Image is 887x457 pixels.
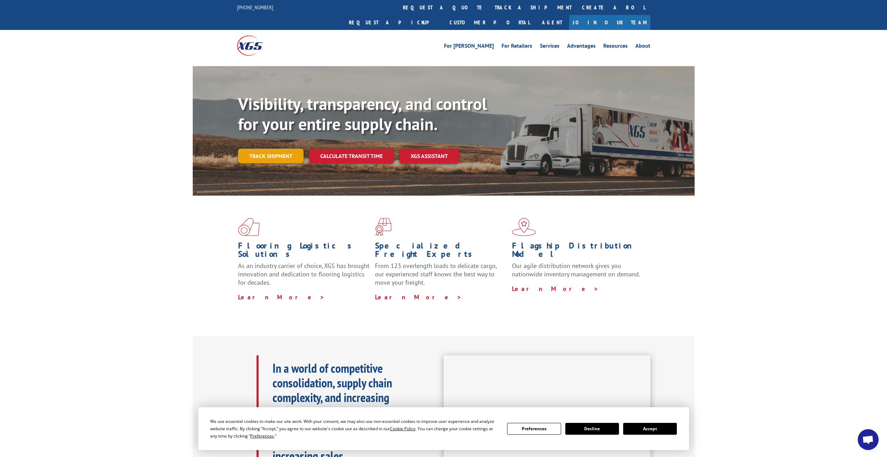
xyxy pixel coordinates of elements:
[507,423,561,435] button: Preferences
[512,285,599,293] a: Learn More >
[375,262,507,293] p: From 123 overlength loads to delicate cargo, our experienced staff knows the best way to move you...
[512,262,640,278] span: Our agile distribution network gives you nationwide inventory management on demand.
[444,43,494,51] a: For [PERSON_NAME]
[238,149,304,163] a: Track shipment
[344,15,444,30] a: Request a pickup
[375,293,462,301] a: Learn More >
[512,218,536,236] img: xgs-icon-flagship-distribution-model-red
[375,218,391,236] img: xgs-icon-focused-on-flooring-red
[565,423,619,435] button: Decline
[569,15,650,30] a: Join Our Team
[567,43,596,51] a: Advantages
[444,15,535,30] a: Customer Portal
[858,429,879,450] a: Open chat
[238,262,369,286] span: As an industry carrier of choice, XGS has brought innovation and dedication to flooring logistics...
[512,242,644,262] h1: Flagship Distribution Model
[238,218,260,236] img: xgs-icon-total-supply-chain-intelligence-red
[535,15,569,30] a: Agent
[540,43,559,51] a: Services
[390,426,415,432] span: Cookie Policy
[237,4,273,11] a: [PHONE_NUMBER]
[502,43,532,51] a: For Retailers
[399,149,459,164] a: XGS ASSISTANT
[250,433,274,439] span: Preferences
[210,418,499,440] div: We use essential cookies to make our site work. With your consent, we may also use non-essential ...
[603,43,628,51] a: Resources
[309,149,394,164] a: Calculate transit time
[635,43,650,51] a: About
[198,407,689,450] div: Cookie Consent Prompt
[238,242,370,262] h1: Flooring Logistics Solutions
[238,93,487,135] b: Visibility, transparency, and control for your entire supply chain.
[623,423,677,435] button: Accept
[375,242,507,262] h1: Specialized Freight Experts
[238,293,325,301] a: Learn More >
